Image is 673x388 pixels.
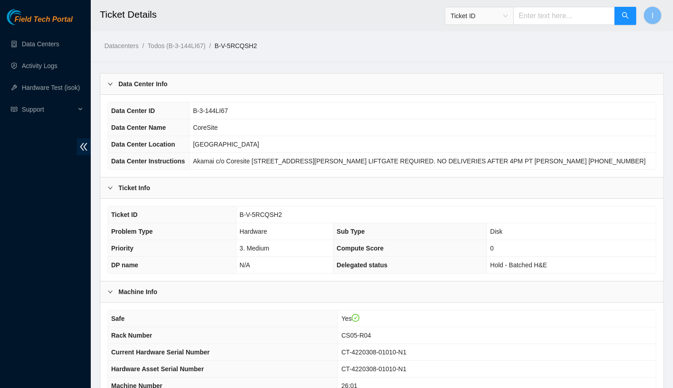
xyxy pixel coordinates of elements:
span: CoreSite [193,124,217,131]
span: right [108,289,113,295]
span: 3. Medium [240,245,269,252]
span: / [142,42,144,49]
div: Data Center Info [100,74,663,94]
span: N/A [240,261,250,269]
button: search [614,7,636,25]
span: Data Center Name [111,124,166,131]
b: Ticket Info [118,183,150,193]
span: [GEOGRAPHIC_DATA] [193,141,259,148]
img: Akamai Technologies [7,9,46,25]
a: Data Centers [22,40,59,48]
div: Machine Info [100,281,663,302]
span: Support [22,100,75,118]
span: Rack Number [111,332,152,339]
span: Data Center Location [111,141,175,148]
a: Hardware Test (isok) [22,84,80,91]
span: Akamai c/o Coresite [STREET_ADDRESS][PERSON_NAME] LIFTGATE REQUIRED. NO DELIVERIES AFTER 4PM PT [... [193,157,646,165]
span: right [108,81,113,87]
span: B-3-144LI67 [193,107,228,114]
span: check-circle [352,314,360,322]
span: Delegated status [337,261,388,269]
span: B-V-5RCQSH2 [240,211,282,218]
a: Akamai TechnologiesField Tech Portal [7,16,73,28]
span: CT-4220308-01010-N1 [341,349,406,356]
span: CS05-R04 [341,332,371,339]
span: Sub Type [337,228,365,235]
a: Activity Logs [22,62,58,69]
span: Safe [111,315,125,322]
span: Priority [111,245,133,252]
b: Machine Info [118,287,157,297]
span: Ticket ID [451,9,508,23]
a: Todos (B-3-144LI67) [147,42,206,49]
span: Hardware Asset Serial Number [111,365,204,373]
span: DP name [111,261,138,269]
b: Data Center Info [118,79,167,89]
a: B-V-5RCQSH2 [215,42,257,49]
span: Current Hardware Serial Number [111,349,210,356]
button: I [644,6,662,25]
span: Disk [490,228,502,235]
span: Field Tech Portal [15,15,73,24]
span: Yes [341,315,359,322]
span: double-left [77,138,91,155]
span: read [11,106,17,113]
span: Hardware [240,228,267,235]
span: Compute Score [337,245,383,252]
span: Ticket ID [111,211,138,218]
div: Ticket Info [100,177,663,198]
span: Data Center ID [111,107,155,114]
span: / [209,42,211,49]
span: I [652,10,653,21]
span: search [622,12,629,20]
span: Hold - Batched H&E [490,261,547,269]
span: Problem Type [111,228,153,235]
span: CT-4220308-01010-N1 [341,365,406,373]
span: 0 [490,245,494,252]
a: Datacenters [104,42,138,49]
span: Data Center Instructions [111,157,185,165]
span: right [108,185,113,191]
input: Enter text here... [513,7,615,25]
